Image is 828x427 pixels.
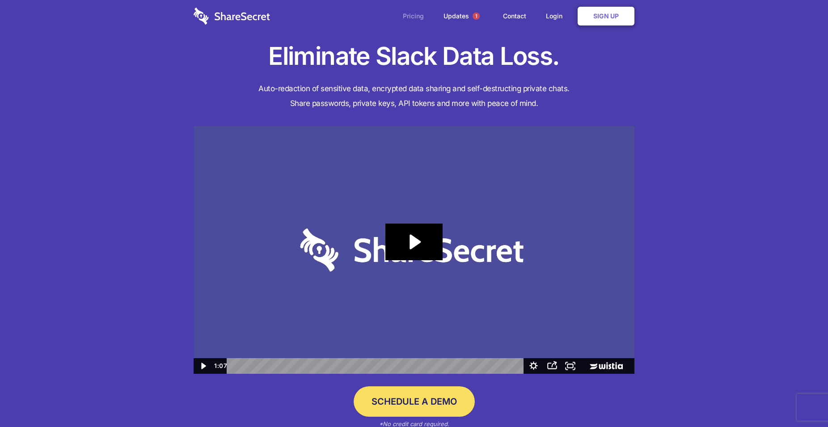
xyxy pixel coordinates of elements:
[561,358,579,374] button: Fullscreen
[473,13,480,20] span: 1
[385,224,443,260] button: Play Video: Sharesecret Slack Extension
[578,7,634,25] a: Sign Up
[194,8,270,25] img: logo-wordmark-white-trans-d4663122ce5f474addd5e946df7df03e33cb6a1c49d2221995e7729f52c070b2.svg
[394,2,433,30] a: Pricing
[494,2,535,30] a: Contact
[194,40,634,72] h1: Eliminate Slack Data Loss.
[524,358,543,374] button: Show settings menu
[233,358,520,374] div: Playbar
[354,386,475,417] a: Schedule a Demo
[194,81,634,111] h4: Auto-redaction of sensitive data, encrypted data sharing and self-destructing private chats. Shar...
[194,358,212,374] button: Play Video
[194,126,634,374] img: Sharesecret
[579,358,634,374] a: Wistia Logo -- Learn More
[543,358,561,374] button: Open sharing menu
[783,382,817,416] iframe: Drift Widget Chat Controller
[537,2,576,30] a: Login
